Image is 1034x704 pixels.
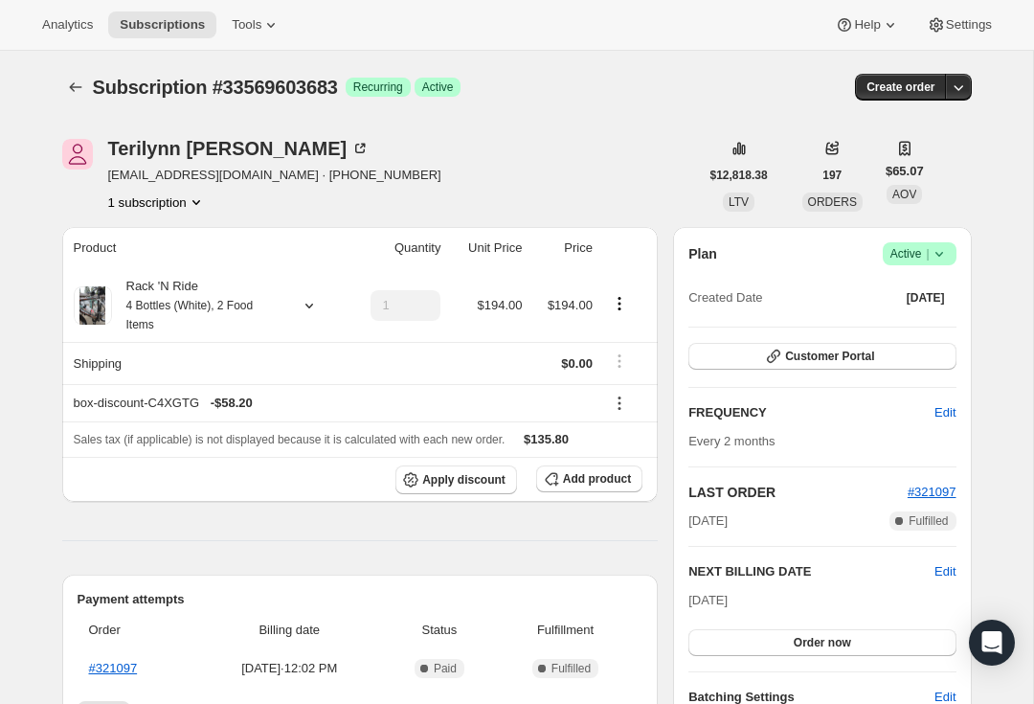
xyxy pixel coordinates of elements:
[604,351,635,372] button: Shipping actions
[908,485,956,499] a: #321097
[563,471,631,487] span: Add product
[211,394,253,413] span: - $58.20
[422,79,454,95] span: Active
[446,227,528,269] th: Unit Price
[108,11,216,38] button: Subscriptions
[346,227,447,269] th: Quantity
[112,277,284,334] div: Rack 'N Ride
[62,227,346,269] th: Product
[915,11,1003,38] button: Settings
[909,513,948,529] span: Fulfilled
[688,593,728,607] span: [DATE]
[823,11,910,38] button: Help
[688,562,934,581] h2: NEXT BILLING DATE
[524,432,569,446] span: $135.80
[126,299,254,331] small: 4 Bottles (White), 2 Food Items
[31,11,104,38] button: Analytics
[78,609,194,651] th: Order
[395,466,517,494] button: Apply discount
[62,342,346,384] th: Shipping
[477,298,522,312] span: $194.00
[604,293,635,314] button: Product actions
[232,17,261,33] span: Tools
[551,661,591,676] span: Fulfilled
[934,562,955,581] button: Edit
[794,635,851,650] span: Order now
[699,162,779,189] button: $12,818.38
[422,472,506,488] span: Apply discount
[391,621,488,640] span: Status
[688,511,728,531] span: [DATE]
[688,403,934,422] h2: FREQUENCY
[89,661,138,675] a: #321097
[785,349,874,364] span: Customer Portal
[528,227,597,269] th: Price
[729,195,749,209] span: LTV
[688,244,717,263] h2: Plan
[200,621,380,640] span: Billing date
[907,290,945,306] span: [DATE]
[93,77,338,98] span: Subscription #33569603683
[854,17,880,33] span: Help
[78,590,643,609] h2: Payment attempts
[548,298,593,312] span: $194.00
[811,162,853,189] button: 197
[74,433,506,446] span: Sales tax (if applicable) is not displayed because it is calculated with each new order.
[108,193,206,212] button: Product actions
[536,466,642,492] button: Add product
[946,17,992,33] span: Settings
[108,166,441,185] span: [EMAIL_ADDRESS][DOMAIN_NAME] · [PHONE_NUMBER]
[886,162,924,181] span: $65.07
[822,168,842,183] span: 197
[934,403,955,422] span: Edit
[200,659,380,678] span: [DATE] · 12:02 PM
[688,483,908,502] h2: LAST ORDER
[561,356,593,371] span: $0.00
[895,284,956,311] button: [DATE]
[688,629,955,656] button: Order now
[500,621,631,640] span: Fulfillment
[908,483,956,502] button: #321097
[74,394,593,413] div: box-discount-C4XGTG
[866,79,934,95] span: Create order
[62,139,93,170] span: Terilynn Buchanan
[108,139,371,158] div: Terilynn [PERSON_NAME]
[120,17,205,33] span: Subscriptions
[890,244,949,263] span: Active
[969,620,1015,666] div: Open Intercom Messenger
[42,17,93,33] span: Analytics
[710,168,768,183] span: $12,818.38
[808,195,857,209] span: ORDERS
[855,74,946,101] button: Create order
[688,288,762,307] span: Created Date
[220,11,292,38] button: Tools
[434,661,457,676] span: Paid
[688,343,955,370] button: Customer Portal
[923,397,967,428] button: Edit
[892,188,916,201] span: AOV
[62,74,89,101] button: Subscriptions
[353,79,403,95] span: Recurring
[688,434,775,448] span: Every 2 months
[926,246,929,261] span: |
